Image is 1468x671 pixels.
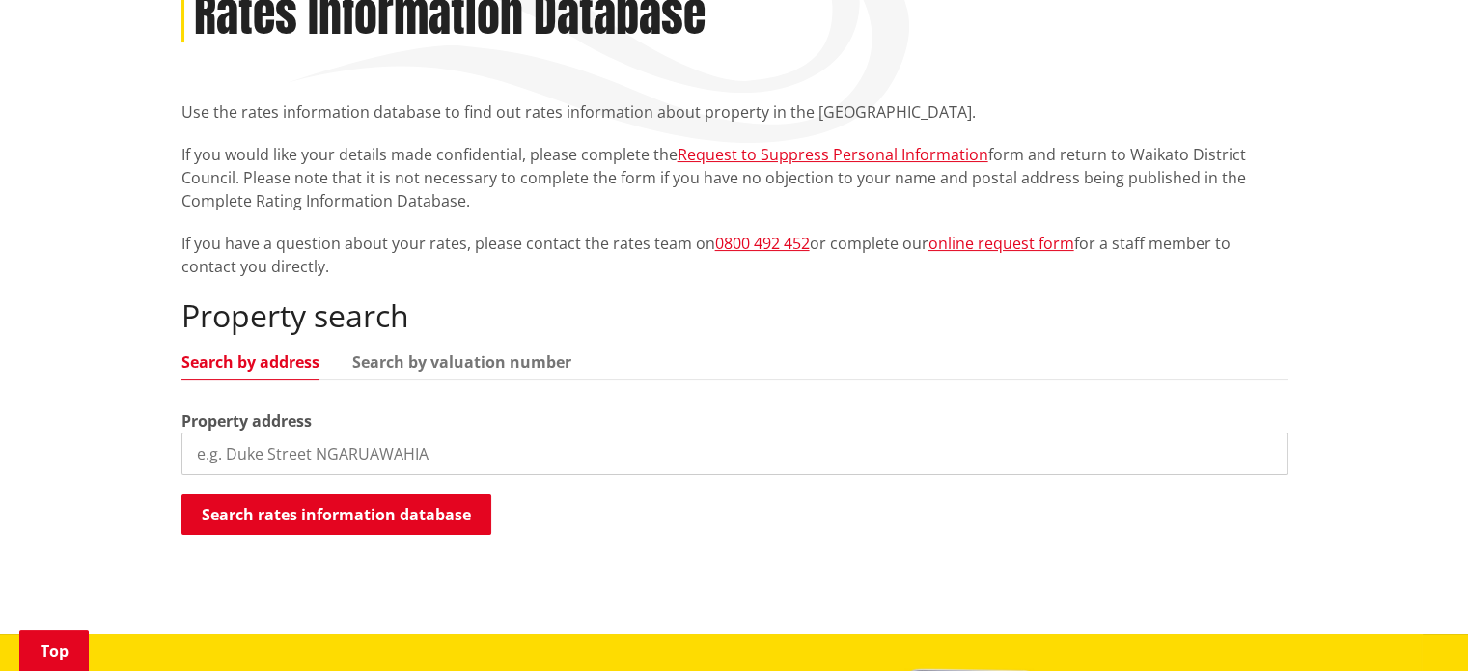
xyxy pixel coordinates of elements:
[678,144,988,165] a: Request to Suppress Personal Information
[352,354,571,370] a: Search by valuation number
[181,494,491,535] button: Search rates information database
[181,297,1288,334] h2: Property search
[181,354,319,370] a: Search by address
[181,409,312,433] label: Property address
[181,232,1288,278] p: If you have a question about your rates, please contact the rates team on or complete our for a s...
[181,143,1288,212] p: If you would like your details made confidential, please complete the form and return to Waikato ...
[19,630,89,671] a: Top
[1379,590,1449,659] iframe: Messenger Launcher
[181,100,1288,124] p: Use the rates information database to find out rates information about property in the [GEOGRAPHI...
[181,433,1288,475] input: e.g. Duke Street NGARUAWAHIA
[928,233,1074,254] a: online request form
[715,233,810,254] a: 0800 492 452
